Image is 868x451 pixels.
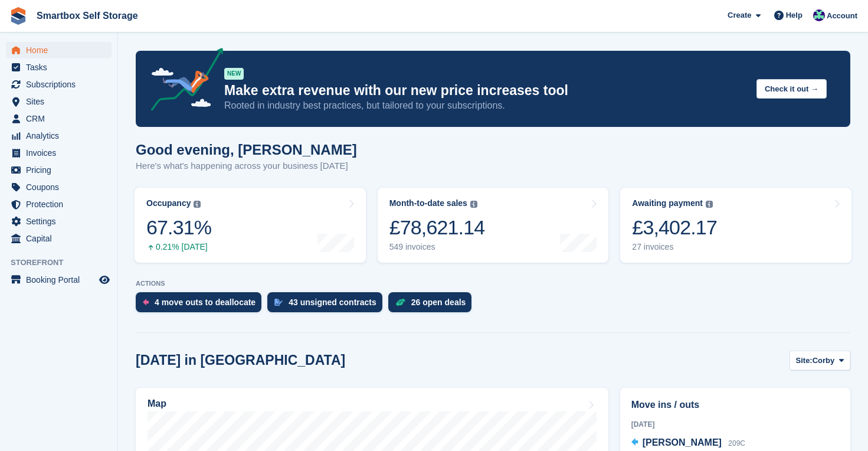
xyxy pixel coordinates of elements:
p: Here's what's happening across your business [DATE] [136,159,357,173]
img: stora-icon-8386f47178a22dfd0bd8f6a31ec36ba5ce8667c1dd55bd0f319d3a0aa187defe.svg [9,7,27,25]
a: menu [6,59,112,76]
div: [DATE] [631,419,839,430]
div: £78,621.14 [389,215,485,240]
span: Create [728,9,751,21]
p: Rooted in industry best practices, but tailored to your subscriptions. [224,99,747,112]
div: 43 unsigned contracts [289,298,376,307]
span: Help [786,9,803,21]
div: 0.21% [DATE] [146,242,211,252]
span: Subscriptions [26,76,97,93]
a: menu [6,76,112,93]
div: 27 invoices [632,242,717,252]
div: 4 move outs to deallocate [155,298,256,307]
img: deal-1b604bf984904fb50ccaf53a9ad4b4a5d6e5aea283cecdc64d6e3604feb123c2.svg [395,298,405,306]
div: 26 open deals [411,298,466,307]
img: icon-info-grey-7440780725fd019a000dd9b08b2336e03edf1995a4989e88bcd33f0948082b44.svg [194,201,201,208]
a: menu [6,179,112,195]
h1: Good evening, [PERSON_NAME] [136,142,357,158]
span: Analytics [26,128,97,144]
span: Coupons [26,179,97,195]
span: Home [26,42,97,58]
img: icon-info-grey-7440780725fd019a000dd9b08b2336e03edf1995a4989e88bcd33f0948082b44.svg [706,201,713,208]
a: menu [6,42,112,58]
h2: Move ins / outs [631,398,839,412]
div: £3,402.17 [632,215,717,240]
img: move_outs_to_deallocate_icon-f764333ba52eb49d3ac5e1228854f67142a1ed5810a6f6cc68b1a99e826820c5.svg [143,299,149,306]
span: Protection [26,196,97,213]
div: 549 invoices [389,242,485,252]
span: Site: [796,355,813,367]
p: Make extra revenue with our new price increases tool [224,82,747,99]
span: CRM [26,110,97,127]
div: 67.31% [146,215,211,240]
span: Corby [813,355,835,367]
a: menu [6,196,112,213]
span: Storefront [11,257,117,269]
a: Smartbox Self Storage [32,6,143,25]
span: Pricing [26,162,97,178]
a: menu [6,213,112,230]
img: Roger Canham [813,9,825,21]
div: Occupancy [146,198,191,208]
button: Site: Corby [790,351,850,370]
h2: Map [148,398,166,409]
span: Booking Portal [26,272,97,288]
span: Sites [26,93,97,110]
p: ACTIONS [136,280,850,287]
img: price-adjustments-announcement-icon-8257ccfd72463d97f412b2fc003d46551f7dbcb40ab6d574587a9cd5c0d94... [141,48,224,115]
a: Occupancy 67.31% 0.21% [DATE] [135,188,366,263]
a: menu [6,110,112,127]
a: 26 open deals [388,292,478,318]
a: 43 unsigned contracts [267,292,388,318]
a: 4 move outs to deallocate [136,292,267,318]
div: Awaiting payment [632,198,703,208]
a: menu [6,145,112,161]
h2: [DATE] in [GEOGRAPHIC_DATA] [136,352,345,368]
span: 209C [728,439,745,447]
a: menu [6,93,112,110]
a: [PERSON_NAME] 209C [631,436,745,451]
span: Tasks [26,59,97,76]
img: contract_signature_icon-13c848040528278c33f63329250d36e43548de30e8caae1d1a13099fd9432cc5.svg [274,299,283,306]
a: Preview store [97,273,112,287]
div: Month-to-date sales [389,198,467,208]
a: menu [6,230,112,247]
span: Account [827,10,857,22]
div: NEW [224,68,244,80]
a: menu [6,128,112,144]
span: Settings [26,213,97,230]
span: Capital [26,230,97,247]
a: Month-to-date sales £78,621.14 549 invoices [378,188,609,263]
a: Awaiting payment £3,402.17 27 invoices [620,188,851,263]
img: icon-info-grey-7440780725fd019a000dd9b08b2336e03edf1995a4989e88bcd33f0948082b44.svg [470,201,477,208]
span: Invoices [26,145,97,161]
a: menu [6,272,112,288]
a: menu [6,162,112,178]
button: Check it out → [756,79,827,99]
span: [PERSON_NAME] [643,437,722,447]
